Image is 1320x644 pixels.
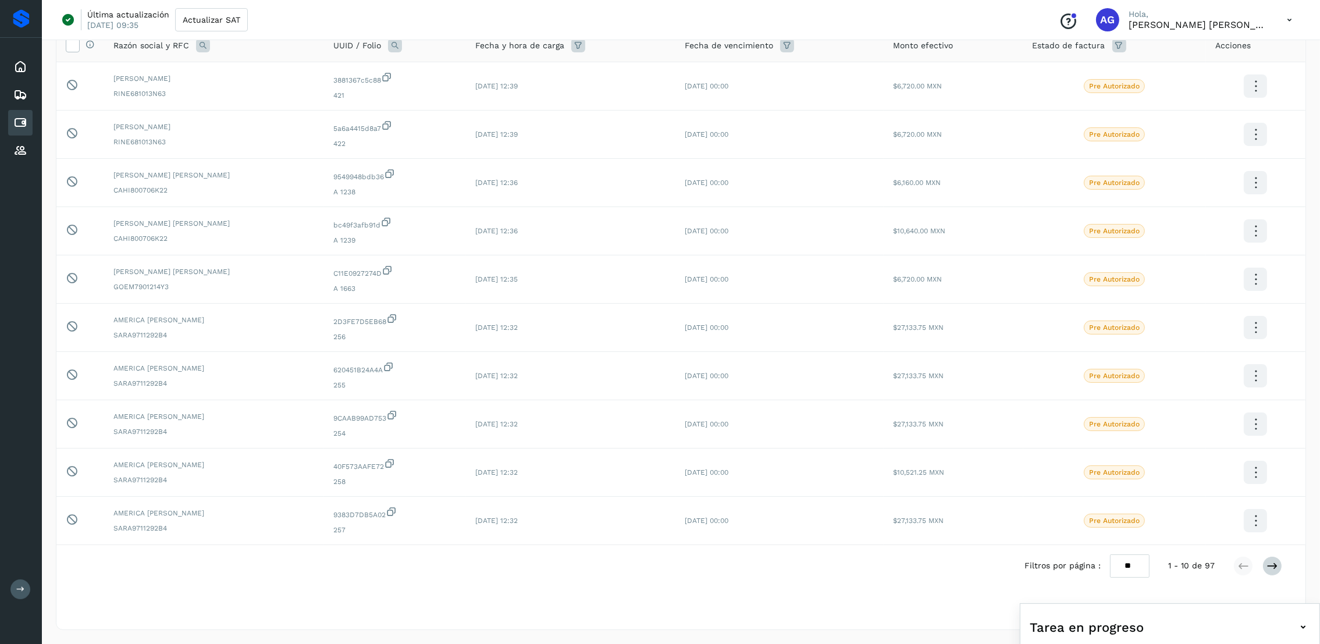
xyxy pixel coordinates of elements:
[8,138,33,163] div: Proveedores
[113,137,315,147] span: RINE681013N63
[893,179,941,187] span: $6,160.00 MXN
[113,426,315,437] span: SARA9711292B4
[1089,227,1140,235] p: Pre Autorizado
[333,428,457,439] span: 254
[475,82,518,90] span: [DATE] 12:39
[333,476,457,487] span: 258
[113,508,315,518] span: AMERICA [PERSON_NAME]
[333,506,457,520] span: 9383D7DB5A02
[685,468,728,476] span: [DATE] 00:00
[685,517,728,525] span: [DATE] 00:00
[893,275,942,283] span: $6,720.00 MXN
[893,130,942,138] span: $6,720.00 MXN
[1089,179,1140,187] p: Pre Autorizado
[183,16,240,24] span: Actualizar SAT
[1030,618,1144,637] span: Tarea en progreso
[8,110,33,136] div: Cuentas por pagar
[113,523,315,533] span: SARA9711292B4
[333,216,457,230] span: bc49f3afb91d
[1024,560,1101,572] span: Filtros por página :
[685,323,728,332] span: [DATE] 00:00
[685,40,773,52] span: Fecha de vencimiento
[1089,468,1140,476] p: Pre Autorizado
[893,372,944,380] span: $27,133.75 MXN
[333,380,457,390] span: 255
[475,372,518,380] span: [DATE] 12:32
[113,363,315,373] span: AMERICA [PERSON_NAME]
[685,179,728,187] span: [DATE] 00:00
[87,20,138,30] p: [DATE] 09:35
[685,372,728,380] span: [DATE] 00:00
[333,40,381,52] span: UUID / Folio
[1089,275,1140,283] p: Pre Autorizado
[333,72,457,86] span: 3881367c5c88
[1033,40,1105,52] span: Estado de factura
[475,130,518,138] span: [DATE] 12:39
[685,227,728,235] span: [DATE] 00:00
[475,468,518,476] span: [DATE] 12:32
[333,525,457,535] span: 257
[1089,420,1140,428] p: Pre Autorizado
[1030,613,1310,641] div: Tarea en progreso
[893,323,944,332] span: $27,133.75 MXN
[113,411,315,422] span: AMERICA [PERSON_NAME]
[8,54,33,80] div: Inicio
[333,410,457,424] span: 9CAAB99AD753
[1168,560,1215,572] span: 1 - 10 de 97
[113,40,189,52] span: Razón social y RFC
[893,468,944,476] span: $10,521.25 MXN
[113,330,315,340] span: SARA9711292B4
[893,40,953,52] span: Monto efectivo
[475,420,518,428] span: [DATE] 12:32
[893,82,942,90] span: $6,720.00 MXN
[333,90,457,101] span: 421
[893,517,944,525] span: $27,133.75 MXN
[333,283,457,294] span: A 1663
[113,73,315,84] span: [PERSON_NAME]
[1089,372,1140,380] p: Pre Autorizado
[1089,82,1140,90] p: Pre Autorizado
[685,130,728,138] span: [DATE] 00:00
[87,9,169,20] p: Última actualización
[1089,130,1140,138] p: Pre Autorizado
[113,122,315,132] span: [PERSON_NAME]
[1129,9,1268,19] p: Hola,
[113,315,315,325] span: AMERICA [PERSON_NAME]
[113,266,315,277] span: [PERSON_NAME] [PERSON_NAME]
[475,40,564,52] span: Fecha y hora de carga
[113,185,315,195] span: CAHI800706K22
[475,227,518,235] span: [DATE] 12:36
[113,88,315,99] span: RINE681013N63
[1129,19,1268,30] p: Abigail Gonzalez Leon
[475,323,518,332] span: [DATE] 12:32
[333,265,457,279] span: C11E0927274D
[1089,323,1140,332] p: Pre Autorizado
[333,138,457,149] span: 422
[685,275,728,283] span: [DATE] 00:00
[113,233,315,244] span: CAHI800706K22
[333,313,457,327] span: 2D3FE7D5EB68
[475,517,518,525] span: [DATE] 12:32
[893,420,944,428] span: $27,133.75 MXN
[175,8,248,31] button: Actualizar SAT
[113,460,315,470] span: AMERICA [PERSON_NAME]
[1089,517,1140,525] p: Pre Autorizado
[113,170,315,180] span: [PERSON_NAME] [PERSON_NAME]
[333,332,457,342] span: 256
[333,187,457,197] span: A 1238
[333,361,457,375] span: 620451B24A4A
[893,227,945,235] span: $10,640.00 MXN
[333,458,457,472] span: 40F573AAFE72
[333,168,457,182] span: 9549948bdb36
[475,275,518,283] span: [DATE] 12:35
[333,235,457,245] span: A 1239
[113,218,315,229] span: [PERSON_NAME] [PERSON_NAME]
[113,282,315,292] span: GOEM7901214Y3
[1215,40,1251,52] span: Acciones
[685,420,728,428] span: [DATE] 00:00
[685,82,728,90] span: [DATE] 00:00
[113,378,315,389] span: SARA9711292B4
[8,82,33,108] div: Embarques
[333,120,457,134] span: 5a6a4415d8a7
[113,475,315,485] span: SARA9711292B4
